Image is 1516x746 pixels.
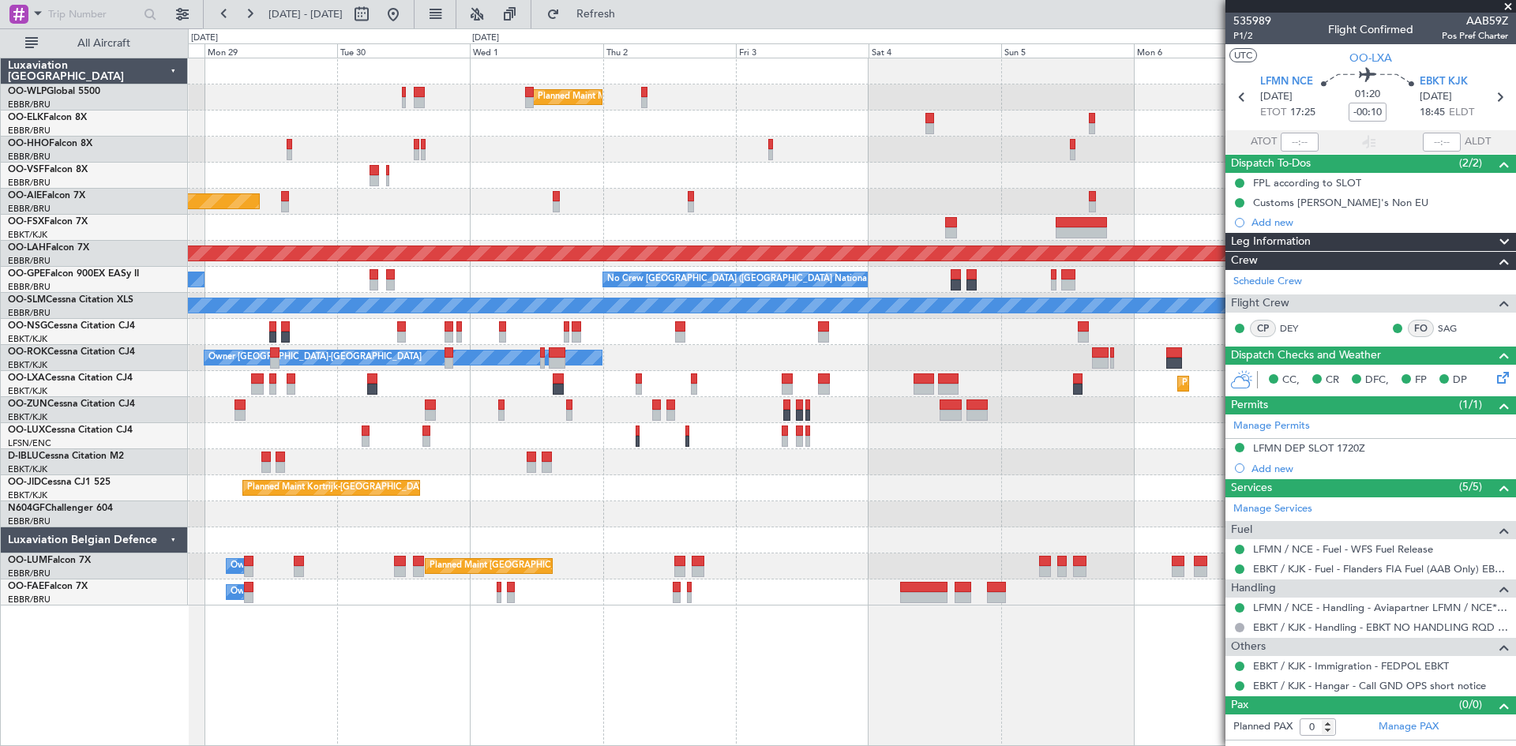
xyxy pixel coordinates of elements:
a: OO-LAHFalcon 7X [8,243,89,253]
span: Leg Information [1231,233,1311,251]
a: Manage PAX [1379,719,1439,735]
span: 17:25 [1290,105,1315,121]
div: [DATE] [191,32,218,45]
span: Others [1231,638,1266,656]
span: N604GF [8,504,45,513]
span: (2/2) [1459,155,1482,171]
div: FO [1408,320,1434,337]
a: EBKT / KJK - Handling - EBKT NO HANDLING RQD FOR CJ [1253,620,1508,634]
span: OO-GPE [8,269,45,279]
div: Fri 3 [736,43,869,58]
span: OO-AIE [8,191,42,201]
a: EBBR/BRU [8,281,51,293]
div: CP [1250,320,1276,337]
a: OO-GPEFalcon 900EX EASy II [8,269,139,279]
span: Permits [1231,396,1268,414]
div: Add new [1251,462,1508,475]
div: Sun 5 [1001,43,1134,58]
a: EBKT/KJK [8,411,47,423]
a: N604GFChallenger 604 [8,504,113,513]
a: EBKT/KJK [8,229,47,241]
div: Sat 4 [869,43,1001,58]
input: Trip Number [48,2,139,26]
span: [DATE] - [DATE] [268,7,343,21]
span: ETOT [1260,105,1286,121]
div: Owner Melsbroek Air Base [231,554,338,578]
a: OO-LUMFalcon 7X [8,556,91,565]
span: DFC, [1365,373,1389,388]
div: FPL according to SLOT [1253,176,1361,189]
span: [DATE] [1260,89,1293,105]
a: DEY [1280,321,1315,336]
a: EBBR/BRU [8,99,51,111]
a: EBBR/BRU [8,515,51,527]
div: Tue 30 [337,43,470,58]
a: EBBR/BRU [8,594,51,605]
div: Owner [GEOGRAPHIC_DATA]-[GEOGRAPHIC_DATA] [208,346,422,369]
a: EBBR/BRU [8,307,51,319]
a: EBBR/BRU [8,568,51,579]
a: OO-LUXCessna Citation CJ4 [8,425,133,435]
div: No Crew [GEOGRAPHIC_DATA] ([GEOGRAPHIC_DATA] National) [607,268,872,291]
a: LFMN / NCE - Handling - Aviapartner LFMN / NCE*****MY HANDLING**** [1253,601,1508,614]
a: LFMN / NCE - Fuel - WFS Fuel Release [1253,542,1433,556]
div: Planned Maint Kortrijk-[GEOGRAPHIC_DATA] [247,476,431,500]
span: (1/1) [1459,396,1482,413]
a: OO-FSXFalcon 7X [8,217,88,227]
input: --:-- [1281,133,1319,152]
span: OO-LUX [8,425,45,435]
span: OO-FAE [8,582,44,591]
label: Planned PAX [1233,719,1293,735]
span: OO-NSG [8,321,47,331]
div: Flight Confirmed [1328,21,1413,38]
span: Fuel [1231,521,1252,539]
a: EBKT / KJK - Immigration - FEDPOL EBKT [1253,659,1449,673]
span: Pos Pref Charter [1442,29,1508,43]
a: OO-FAEFalcon 7X [8,582,88,591]
span: OO-LXA [1349,50,1392,66]
span: ATOT [1251,134,1277,150]
div: Wed 1 [470,43,602,58]
a: EBBR/BRU [8,177,51,189]
a: EBBR/BRU [8,151,51,163]
span: D-IBLU [8,452,39,461]
div: Owner Melsbroek Air Base [231,580,338,604]
span: OO-JID [8,478,41,487]
span: Dispatch To-Dos [1231,155,1311,173]
div: Mon 29 [205,43,337,58]
a: OO-VSFFalcon 8X [8,165,88,174]
a: OO-LXACessna Citation CJ4 [8,373,133,383]
span: LFMN NCE [1260,74,1313,90]
a: SAG [1438,321,1473,336]
span: ALDT [1465,134,1491,150]
span: [DATE] [1420,89,1452,105]
span: Services [1231,479,1272,497]
span: OO-FSX [8,217,44,227]
a: EBBR/BRU [8,203,51,215]
a: OO-ELKFalcon 8X [8,113,87,122]
a: EBBR/BRU [8,255,51,267]
span: (5/5) [1459,478,1482,495]
span: OO-LAH [8,243,46,253]
span: Dispatch Checks and Weather [1231,347,1381,365]
div: Add new [1251,216,1508,229]
span: Pax [1231,696,1248,714]
span: OO-ZUN [8,399,47,409]
a: EBKT/KJK [8,463,47,475]
span: OO-LXA [8,373,45,383]
a: OO-ZUNCessna Citation CJ4 [8,399,135,409]
span: EBKT KJK [1420,74,1468,90]
div: Planned Maint Kortrijk-[GEOGRAPHIC_DATA] [1182,372,1366,395]
a: EBKT/KJK [8,489,47,501]
a: EBKT/KJK [8,333,47,345]
span: Refresh [563,9,629,20]
a: OO-HHOFalcon 8X [8,139,92,148]
span: Flight Crew [1231,294,1289,313]
span: ELDT [1449,105,1474,121]
span: AAB59Z [1442,13,1508,29]
span: 18:45 [1420,105,1445,121]
a: Schedule Crew [1233,274,1302,290]
div: Planned Maint Milan (Linate) [538,85,651,109]
a: OO-ROKCessna Citation CJ4 [8,347,135,357]
a: OO-WLPGlobal 5500 [8,87,100,96]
